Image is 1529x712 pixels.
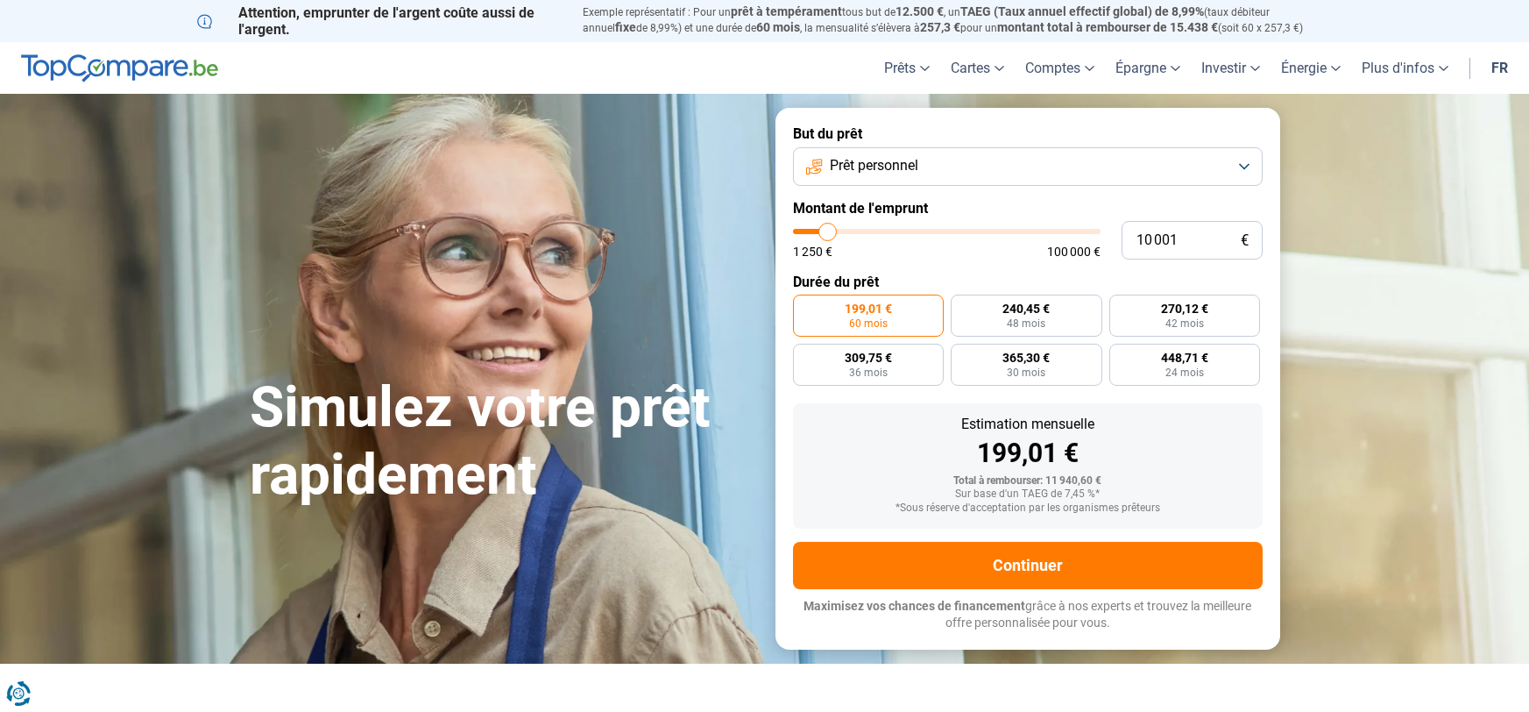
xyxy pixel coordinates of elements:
span: 448,71 € [1161,352,1208,364]
span: 365,30 € [1002,352,1050,364]
span: 257,3 € [920,20,960,34]
span: 42 mois [1165,318,1204,329]
a: Cartes [940,42,1015,94]
span: 12.500 € [895,4,944,18]
div: *Sous réserve d'acceptation par les organismes prêteurs [807,502,1249,515]
label: Durée du prêt [793,274,1263,290]
button: Prêt personnel [793,147,1263,186]
span: 199,01 € [845,303,892,315]
span: 100 000 € [1047,246,1101,258]
label: But du prêt [793,125,1263,142]
span: 240,45 € [1002,303,1050,315]
span: 309,75 € [845,352,892,364]
span: 48 mois [1007,318,1045,329]
a: Investir [1191,42,1271,94]
span: 270,12 € [1161,303,1208,315]
span: 24 mois [1165,367,1204,378]
a: fr [1481,42,1518,94]
a: Épargne [1105,42,1191,94]
span: prêt à tempérament [731,4,842,18]
button: Continuer [793,542,1263,589]
p: Attention, emprunter de l'argent coûte aussi de l'argent. [197,4,562,38]
span: TAEG (Taux annuel effectif global) de 8,99% [960,4,1204,18]
span: 30 mois [1007,367,1045,378]
p: Exemple représentatif : Pour un tous but de , un (taux débiteur annuel de 8,99%) et une durée de ... [583,4,1333,36]
span: 1 250 € [793,246,832,258]
span: Maximisez vos chances de financement [803,599,1025,613]
a: Prêts [874,42,940,94]
div: Estimation mensuelle [807,417,1249,431]
span: Prêt personnel [830,156,918,175]
a: Énergie [1271,42,1351,94]
span: 36 mois [849,367,888,378]
span: € [1241,233,1249,248]
div: Sur base d'un TAEG de 7,45 %* [807,488,1249,501]
h1: Simulez votre prêt rapidement [250,374,754,509]
div: 199,01 € [807,440,1249,466]
p: grâce à nos experts et trouvez la meilleure offre personnalisée pour vous. [793,598,1263,632]
a: Plus d'infos [1351,42,1459,94]
span: fixe [615,20,636,34]
span: 60 mois [849,318,888,329]
img: TopCompare [21,54,218,82]
div: Total à rembourser: 11 940,60 € [807,475,1249,488]
a: Comptes [1015,42,1105,94]
span: 60 mois [756,20,800,34]
label: Montant de l'emprunt [793,200,1263,217]
span: montant total à rembourser de 15.438 € [997,20,1218,34]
